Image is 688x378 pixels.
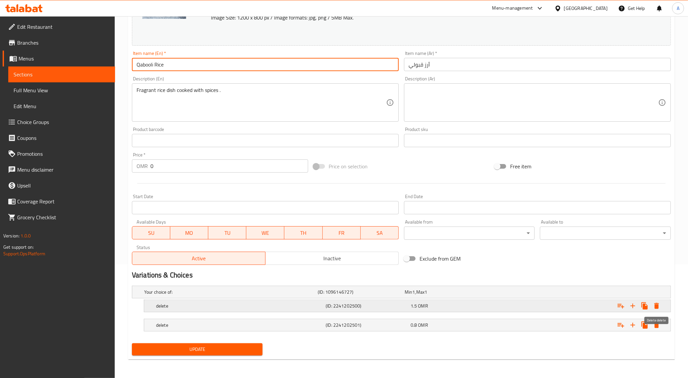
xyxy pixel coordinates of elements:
button: Add choice group [615,319,627,331]
span: Exclude from GEM [420,255,461,263]
span: SU [135,228,168,238]
button: Delete delete [651,319,663,331]
span: 1.0.0 [20,231,31,240]
button: Active [132,252,265,265]
a: Full Menu View [8,82,115,98]
span: OMR [418,302,428,310]
a: Menu disclaimer [3,162,115,178]
span: 1 [412,288,415,296]
span: Edit Menu [14,102,110,110]
span: TU [211,228,244,238]
span: Version: [3,231,20,240]
button: Add choice group [615,300,627,312]
div: Expand [144,300,670,312]
input: Enter name Ar [404,58,671,71]
a: Support.OpsPlatform [3,249,45,258]
span: FR [325,228,358,238]
span: 1.5 [411,302,417,310]
span: Price on selection [329,162,368,170]
span: Active [135,254,263,263]
button: Clone new choice [639,319,651,331]
button: TH [284,226,322,239]
span: OMR [418,321,428,329]
div: ​ [404,227,535,240]
input: Please enter product sku [404,134,671,147]
span: Choice Groups [17,118,110,126]
a: Edit Restaurant [3,19,115,35]
button: Update [132,343,263,356]
input: Please enter price [150,159,308,173]
span: Branches [17,39,110,47]
button: Inactive [265,252,399,265]
input: Enter name En [132,58,399,71]
span: Grocery Checklist [17,213,110,221]
span: Coverage Report [17,197,110,205]
a: Coupons [3,130,115,146]
button: MO [170,226,208,239]
span: Get support on: [3,243,34,251]
a: Promotions [3,146,115,162]
span: Update [137,345,258,354]
h5: delete [156,322,323,328]
span: Edit Restaurant [17,23,110,31]
span: Upsell [17,182,110,189]
span: Menus [19,55,110,63]
span: Menu disclaimer [17,166,110,174]
h5: delete [156,303,323,309]
h5: (ID: 2241202500) [326,303,408,309]
div: [GEOGRAPHIC_DATA] [564,5,608,12]
span: SA [363,228,396,238]
a: Edit Menu [8,98,115,114]
span: Full Menu View [14,86,110,94]
a: Menus [3,51,115,66]
span: 1 [425,288,427,296]
textarea: Fragrant rice dish cooked with spices . [137,87,386,118]
button: Add new choice [627,319,639,331]
span: Inactive [268,254,396,263]
a: Choice Groups [3,114,115,130]
h2: Variations & Choices [132,270,671,280]
span: A [677,5,679,12]
button: FR [323,226,361,239]
h5: Your choice of: [144,289,315,295]
p: Image Size: 1200 x 800 px / Image formats: jpg, png / 5MB Max. [208,14,597,21]
a: Coverage Report [3,193,115,209]
span: MO [173,228,206,238]
button: SA [361,226,399,239]
span: Sections [14,70,110,78]
h5: (ID: 1096146727) [318,289,402,295]
div: , [405,289,489,295]
a: Sections [8,66,115,82]
button: TU [208,226,246,239]
button: Clone new choice [639,300,651,312]
button: SU [132,226,170,239]
span: Promotions [17,150,110,158]
div: ​ [540,227,671,240]
span: Min [405,288,412,296]
h5: (ID: 2241202501) [326,322,408,328]
div: Expand [132,286,670,298]
div: Expand [144,319,670,331]
span: 0.8 [411,321,417,329]
span: Max [416,288,425,296]
span: TH [287,228,320,238]
span: Free item [510,162,531,170]
a: Upsell [3,178,115,193]
a: Branches [3,35,115,51]
div: Menu-management [492,4,533,12]
button: Add new choice [627,300,639,312]
button: WE [246,226,284,239]
a: Grocery Checklist [3,209,115,225]
p: OMR [137,162,148,170]
input: Please enter product barcode [132,134,399,147]
span: Coupons [17,134,110,142]
span: WE [249,228,282,238]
